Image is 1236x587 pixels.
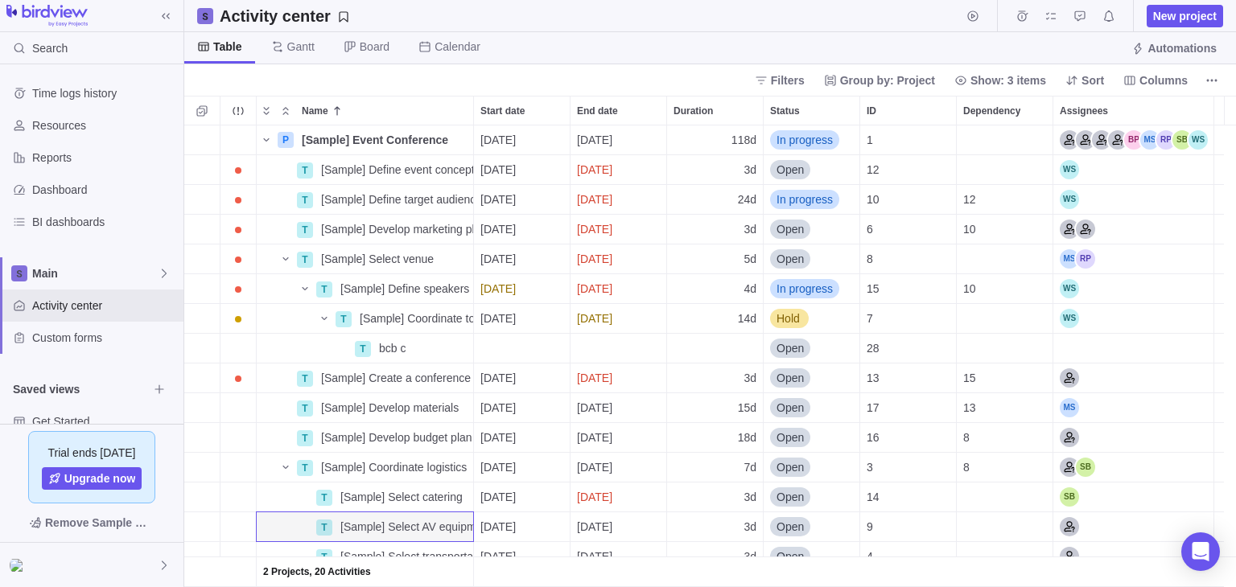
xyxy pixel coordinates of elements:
[321,191,473,207] span: [Sample] Define target audience
[1040,12,1062,25] a: My assignments
[297,460,313,476] div: T
[764,304,860,334] div: Status
[32,214,177,230] span: BI dashboards
[257,100,276,122] span: Expand
[1081,72,1104,88] span: Sort
[860,542,957,572] div: ID
[1181,532,1220,571] div: Open Intercom Messenger
[480,162,516,178] span: [DATE]
[295,96,473,125] div: Name
[771,72,805,88] span: Filters
[474,334,571,363] div: Start date
[220,125,257,155] div: Trouble indication
[867,221,873,237] span: 6
[213,5,356,27] span: Save your current layout and filters as a View
[777,281,833,297] span: In progress
[860,155,957,185] div: ID
[257,482,474,512] div: Name
[1060,103,1108,119] span: Assignees
[667,215,764,244] div: Duration
[297,430,313,446] div: T
[480,191,516,207] span: [DATE]
[667,453,764,482] div: Duration
[257,334,474,363] div: Name
[302,103,328,119] span: Name
[860,453,957,482] div: ID
[667,274,764,304] div: Duration
[577,103,618,119] span: End date
[315,185,473,214] div: [Sample] Define target audience
[220,304,257,334] div: Trouble indication
[276,100,295,122] span: Collapse
[667,304,764,334] div: Duration
[571,304,666,333] div: highlight
[257,423,474,453] div: Name
[777,191,833,207] span: In progress
[667,423,764,453] div: Duration
[840,72,935,88] span: Group by: Project
[336,311,352,327] div: T
[957,393,1053,423] div: Dependency
[1060,130,1079,150] div: Event Manager
[957,334,1053,363] div: Dependency
[957,96,1053,125] div: Dependency
[32,330,177,346] span: Custom forms
[316,490,332,506] div: T
[278,132,294,148] div: P
[1053,363,1214,393] div: Assignees
[764,185,859,214] div: In progress
[1189,130,1208,150] div: Will Salah
[315,244,473,273] div: [Sample] Select venue
[777,221,804,237] span: Open
[764,453,860,482] div: Status
[220,542,257,572] div: Trouble indication
[764,512,860,542] div: Status
[770,103,800,119] span: Status
[860,155,956,184] div: 12
[867,191,880,207] span: 10
[1011,5,1033,27] span: Time logs
[577,191,612,207] span: [DATE]
[764,125,860,155] div: Status
[571,304,667,334] div: End date
[860,244,957,274] div: ID
[860,393,957,423] div: ID
[1076,249,1095,269] div: Rabia Project
[957,185,1053,215] div: Dependency
[220,274,257,304] div: Trouble indication
[220,244,257,274] div: Trouble indication
[860,274,956,303] div: 15
[32,117,177,133] span: Resources
[1201,69,1223,92] span: More actions
[957,453,1053,482] div: Dependency
[764,542,860,572] div: Status
[571,334,667,363] div: End date
[1139,72,1188,88] span: Columns
[1098,5,1120,27] span: Notifications
[860,215,957,244] div: ID
[32,413,177,429] span: Get Started
[577,221,612,237] span: [DATE]
[1069,12,1091,25] a: Approval requests
[6,5,88,27] img: logo
[220,482,257,512] div: Trouble indication
[315,155,473,184] div: [Sample] Define event concept
[321,221,473,237] span: [Sample] Develop marketing plan
[220,185,257,215] div: Trouble indication
[764,125,859,154] div: In progress
[257,244,474,274] div: Name
[1147,5,1223,27] span: New project
[764,393,860,423] div: Status
[744,281,756,297] span: 4d
[571,512,667,542] div: End date
[764,185,860,215] div: Status
[571,96,666,125] div: End date
[316,519,332,536] div: T
[860,512,957,542] div: ID
[297,400,313,417] div: T
[10,559,29,572] img: Show
[474,304,571,334] div: Start date
[257,185,474,215] div: Name
[571,215,666,244] div: highlight
[1053,96,1213,125] div: Assignees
